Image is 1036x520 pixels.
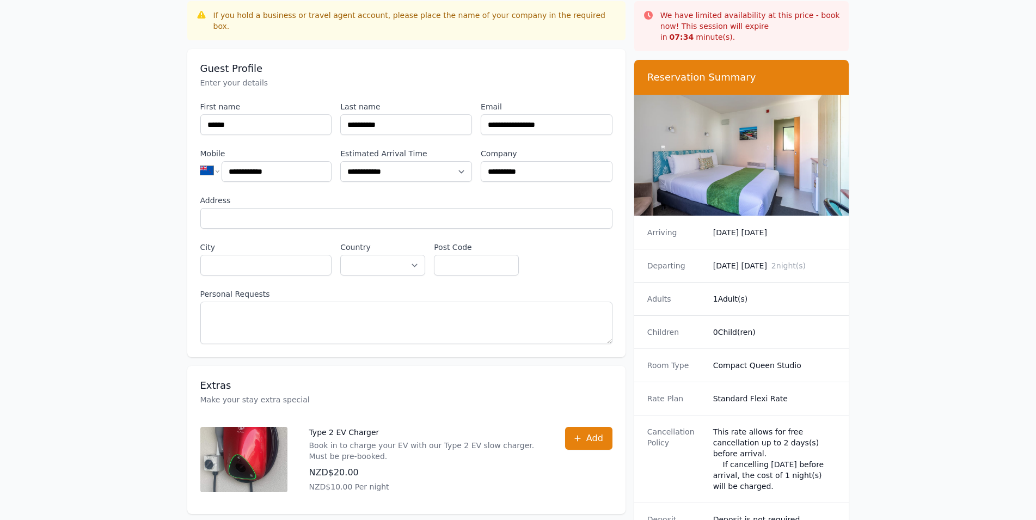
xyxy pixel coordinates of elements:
dd: Standard Flexi Rate [713,393,836,404]
span: Add [586,432,603,445]
label: Post Code [434,242,519,253]
p: Type 2 EV Charger [309,427,543,438]
p: Enter your details [200,77,612,88]
p: We have limited availability at this price - book now! This session will expire in minute(s). [660,10,841,42]
label: Mobile [200,148,332,159]
dt: Adults [647,293,704,304]
img: Compact Queen Studio [634,95,849,216]
div: This rate allows for free cancellation up to 2 days(s) before arrival. If cancelling [DATE] befor... [713,426,836,492]
h3: Extras [200,379,612,392]
dd: 1 Adult(s) [713,293,836,304]
label: Personal Requests [200,289,612,299]
div: If you hold a business or travel agent account, please place the name of your company in the requ... [213,10,617,32]
p: NZD$10.00 Per night [309,481,543,492]
dt: Cancellation Policy [647,426,704,492]
label: Address [200,195,612,206]
h3: Reservation Summary [647,71,836,84]
dd: [DATE] [DATE] [713,227,836,238]
h3: Guest Profile [200,62,612,75]
label: City [200,242,332,253]
strong: 07 : 34 [670,33,694,41]
label: Estimated Arrival Time [340,148,472,159]
dd: 0 Child(ren) [713,327,836,338]
dt: Arriving [647,227,704,238]
label: Email [481,101,612,112]
p: Book in to charge your EV with our Type 2 EV slow charger. Must be pre-booked. [309,440,543,462]
dt: Rate Plan [647,393,704,404]
p: NZD$20.00 [309,466,543,479]
p: Make your stay extra special [200,394,612,405]
label: Last name [340,101,472,112]
dt: Room Type [647,360,704,371]
dd: [DATE] [DATE] [713,260,836,271]
span: 2 night(s) [771,261,806,270]
dt: Departing [647,260,704,271]
label: Company [481,148,612,159]
label: Country [340,242,425,253]
dd: Compact Queen Studio [713,360,836,371]
dt: Children [647,327,704,338]
img: Type 2 EV Charger [200,427,287,492]
button: Add [565,427,612,450]
label: First name [200,101,332,112]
